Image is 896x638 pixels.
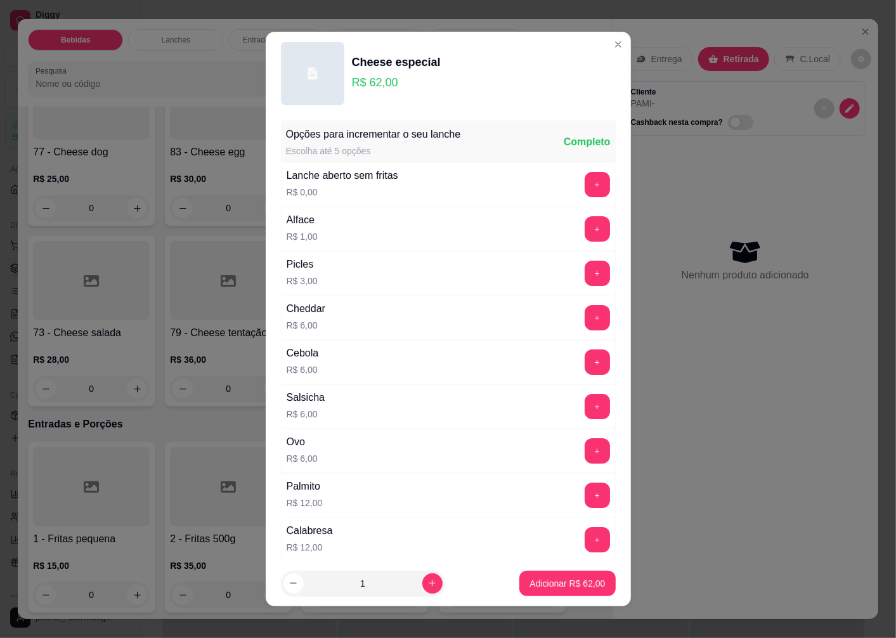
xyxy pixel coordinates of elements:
[585,483,610,508] button: add
[286,479,322,494] div: Palmito
[285,127,460,142] div: Opções para incrementar o seu lanche
[351,74,440,91] p: R$ 62,00
[286,363,318,376] p: R$ 6,00
[519,571,615,596] button: Adicionar R$ 62,00
[286,301,325,316] div: Cheddar
[286,257,317,272] div: Picles
[585,216,610,242] button: add
[286,390,324,405] div: Salsicha
[608,34,628,55] button: Close
[351,53,440,71] div: Cheese especial
[286,523,332,538] div: Calabresa
[585,438,610,464] button: add
[286,275,317,287] p: R$ 3,00
[283,573,303,594] button: decrease-product-quantity
[286,541,332,554] p: R$ 12,00
[585,305,610,330] button: add
[585,394,610,419] button: add
[286,168,398,183] div: Lanche aberto sem fritas
[286,212,317,228] div: Alface
[529,577,605,590] p: Adicionar R$ 62,00
[286,319,325,332] p: R$ 6,00
[286,497,322,509] p: R$ 12,00
[286,408,324,420] p: R$ 6,00
[585,349,610,375] button: add
[285,145,460,157] div: Escolha até 5 opções
[585,261,610,286] button: add
[286,434,317,450] div: Ovo
[422,573,442,594] button: increase-product-quantity
[286,452,317,465] p: R$ 6,00
[564,134,611,150] div: Completo
[286,230,317,243] p: R$ 1,00
[585,527,610,552] button: add
[286,186,398,199] p: R$ 0,00
[286,346,318,361] div: Cebola
[585,172,610,197] button: add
